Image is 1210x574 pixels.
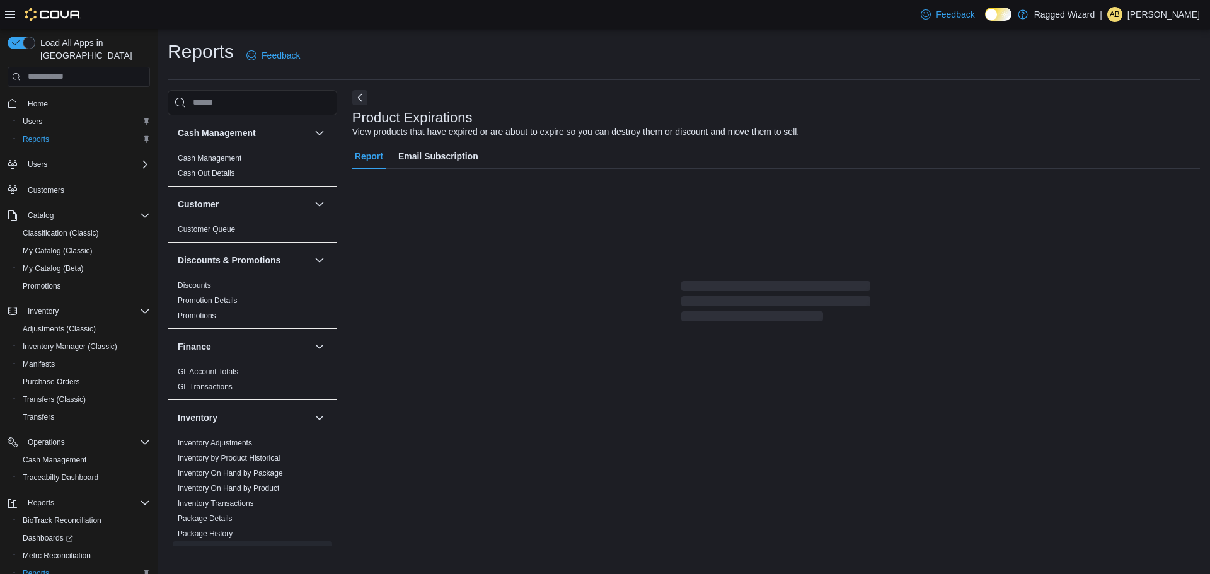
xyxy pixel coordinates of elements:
a: Transfers (Classic) [18,392,91,407]
span: AB [1110,7,1120,22]
a: Feedback [241,43,305,68]
button: Users [23,157,52,172]
span: Cash Management [18,452,150,468]
span: Customers [28,185,64,195]
span: BioTrack Reconciliation [18,513,150,528]
span: Users [18,114,150,129]
span: Package Details [178,514,233,524]
span: Classification (Classic) [23,228,99,238]
span: Discounts [178,280,211,290]
button: Promotions [13,277,155,295]
div: Alex Brightwell [1107,7,1122,22]
a: Adjustments (Classic) [18,321,101,336]
a: Promotions [178,311,216,320]
a: Package Details [178,514,233,523]
span: Inventory [23,304,150,319]
span: Dashboards [23,533,73,543]
span: Catalog [28,210,54,221]
span: Home [23,96,150,112]
button: Inventory [312,410,327,425]
button: BioTrack Reconciliation [13,512,155,529]
span: Feedback [936,8,974,21]
span: Operations [28,437,65,447]
div: View products that have expired or are about to expire so you can destroy them or discount and mo... [352,125,799,139]
span: My Catalog (Classic) [18,243,150,258]
div: Discounts & Promotions [168,278,337,328]
div: Cash Management [168,151,337,186]
span: Traceabilty Dashboard [23,473,98,483]
span: Transfers [23,412,54,422]
span: Adjustments (Classic) [18,321,150,336]
span: Inventory [28,306,59,316]
a: Feedback [916,2,979,27]
a: Customer Queue [178,225,235,234]
a: My Catalog (Classic) [18,243,98,258]
button: Next [352,90,367,105]
span: Cash Management [178,153,241,163]
span: Inventory Manager (Classic) [18,339,150,354]
a: Inventory Transactions [178,499,254,508]
span: GL Account Totals [178,367,238,377]
a: GL Transactions [178,382,233,391]
a: Inventory On Hand by Package [178,469,283,478]
button: Manifests [13,355,155,373]
span: Report [355,144,383,169]
button: Operations [23,435,70,450]
span: Catalog [23,208,150,223]
span: Dashboards [18,531,150,546]
img: Cova [25,8,81,21]
button: Cash Management [13,451,155,469]
span: Inventory Adjustments [178,438,252,448]
button: My Catalog (Beta) [13,260,155,277]
a: Purchase Orders [18,374,85,389]
p: Ragged Wizard [1034,7,1095,22]
span: Inventory Transactions [178,498,254,508]
a: Cash Out Details [178,169,235,178]
span: BioTrack Reconciliation [23,515,101,525]
span: Manifests [18,357,150,372]
span: Promotions [23,281,61,291]
button: Reports [3,494,155,512]
span: Promotions [18,278,150,294]
h3: Discounts & Promotions [178,254,280,267]
a: GL Account Totals [178,367,238,376]
p: [PERSON_NAME] [1127,7,1200,22]
span: My Catalog (Beta) [18,261,150,276]
a: Cash Management [18,452,91,468]
button: Inventory [23,304,64,319]
span: Users [23,117,42,127]
button: Classification (Classic) [13,224,155,242]
button: Adjustments (Classic) [13,320,155,338]
span: Reports [28,498,54,508]
button: Finance [178,340,309,353]
a: Inventory Manager (Classic) [18,339,122,354]
a: Inventory Adjustments [178,439,252,447]
span: Customer Queue [178,224,235,234]
button: Inventory [3,302,155,320]
button: Customers [3,181,155,199]
a: Traceabilty Dashboard [18,470,103,485]
a: Home [23,96,53,112]
a: Dashboards [18,531,78,546]
button: Home [3,95,155,113]
span: Manifests [23,359,55,369]
button: Transfers (Classic) [13,391,155,408]
span: Product Expirations [178,544,243,554]
a: Inventory On Hand by Product [178,484,279,493]
span: Inventory Manager (Classic) [23,342,117,352]
span: Purchase Orders [18,374,150,389]
span: Metrc Reconciliation [18,548,150,563]
a: Customers [23,183,69,198]
span: Transfers (Classic) [23,394,86,405]
span: Home [28,99,48,109]
a: Package History [178,529,233,538]
span: Inventory On Hand by Package [178,468,283,478]
span: My Catalog (Beta) [23,263,84,273]
a: Metrc Reconciliation [18,548,96,563]
h3: Product Expirations [352,110,473,125]
button: Cash Management [178,127,309,139]
span: Traceabilty Dashboard [18,470,150,485]
a: Inventory by Product Historical [178,454,280,462]
span: Inventory On Hand by Product [178,483,279,493]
